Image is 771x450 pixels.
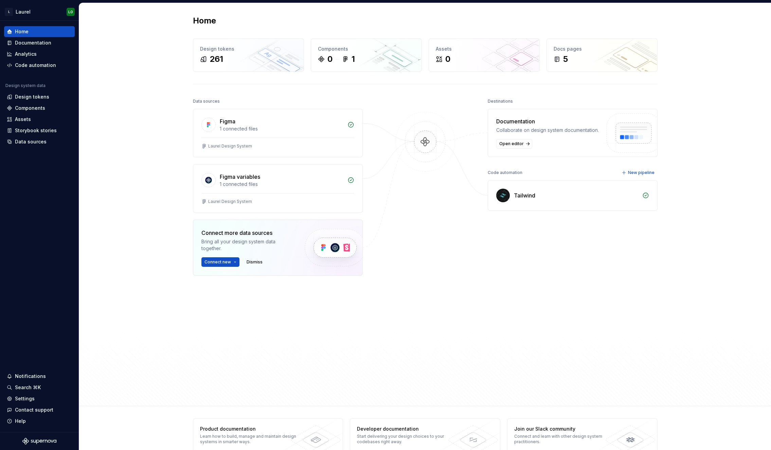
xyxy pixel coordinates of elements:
div: Code automation [15,62,56,69]
a: Storybook stories [4,125,75,136]
div: Collaborate on design system documentation. [496,127,599,134]
span: New pipeline [628,170,655,175]
a: Assets0 [429,38,540,72]
div: 5 [563,54,568,65]
div: Documentation [496,117,599,125]
div: Laurel [16,8,31,15]
div: Components [15,105,45,111]
div: Assets [15,116,31,123]
div: 1 connected files [220,125,343,132]
a: Data sources [4,136,75,147]
div: Laurel Design System [208,199,252,204]
div: Destinations [488,97,513,106]
div: Design tokens [15,93,49,100]
div: Laurel Design System [208,143,252,149]
div: Start delivering your design choices to your codebases right away. [357,434,456,445]
span: Open editor [499,141,524,146]
div: 0 [445,54,450,65]
button: Notifications [4,371,75,382]
div: Storybook stories [15,127,57,134]
div: Connect and learn with other design system practitioners. [514,434,613,445]
a: Design tokens261 [193,38,304,72]
button: Connect new [201,257,239,267]
div: Bring all your design system data together. [201,238,293,252]
div: Data sources [193,97,220,106]
a: Design tokens [4,91,75,102]
div: Tailwind [514,191,535,200]
h2: Home [193,15,216,26]
button: LLaurelLO [1,4,77,19]
div: Data sources [15,138,47,145]
button: Contact support [4,404,75,415]
a: Figma1 connected filesLaurel Design System [193,109,363,157]
div: Learn how to build, manage and maintain design systems in smarter ways. [200,434,299,445]
a: Home [4,26,75,37]
div: Assets [436,46,533,52]
div: 0 [327,54,333,65]
div: Figma variables [220,173,260,181]
div: Figma [220,117,235,125]
div: LO [68,9,73,15]
div: Contact support [15,406,53,413]
a: Documentation [4,37,75,48]
button: Search ⌘K [4,382,75,393]
a: Analytics [4,49,75,59]
div: Components [318,46,415,52]
div: Settings [15,395,35,402]
div: Connect more data sources [201,229,293,237]
div: Design system data [5,83,46,88]
div: Home [15,28,29,35]
div: Help [15,418,26,425]
a: Code automation [4,60,75,71]
div: Notifications [15,373,46,380]
div: Search ⌘K [15,384,41,391]
span: Connect new [204,259,231,265]
div: L [5,8,13,16]
div: 1 connected files [220,181,343,188]
a: Settings [4,393,75,404]
a: Assets [4,114,75,125]
a: Docs pages5 [546,38,658,72]
button: Help [4,416,75,427]
button: New pipeline [620,168,658,177]
button: Dismiss [244,257,266,267]
a: Figma variables1 connected filesLaurel Design System [193,164,363,213]
div: Product documentation [200,426,299,432]
a: Components01 [311,38,422,72]
div: 261 [210,54,223,65]
div: Docs pages [554,46,650,52]
div: Documentation [15,39,51,46]
span: Dismiss [247,259,263,265]
div: Code automation [488,168,522,177]
div: Join our Slack community [514,426,613,432]
div: Design tokens [200,46,297,52]
a: Components [4,103,75,114]
a: Open editor [496,139,532,149]
div: Analytics [15,51,37,57]
div: 1 [352,54,355,65]
svg: Supernova Logo [22,438,56,445]
div: Developer documentation [357,426,456,432]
